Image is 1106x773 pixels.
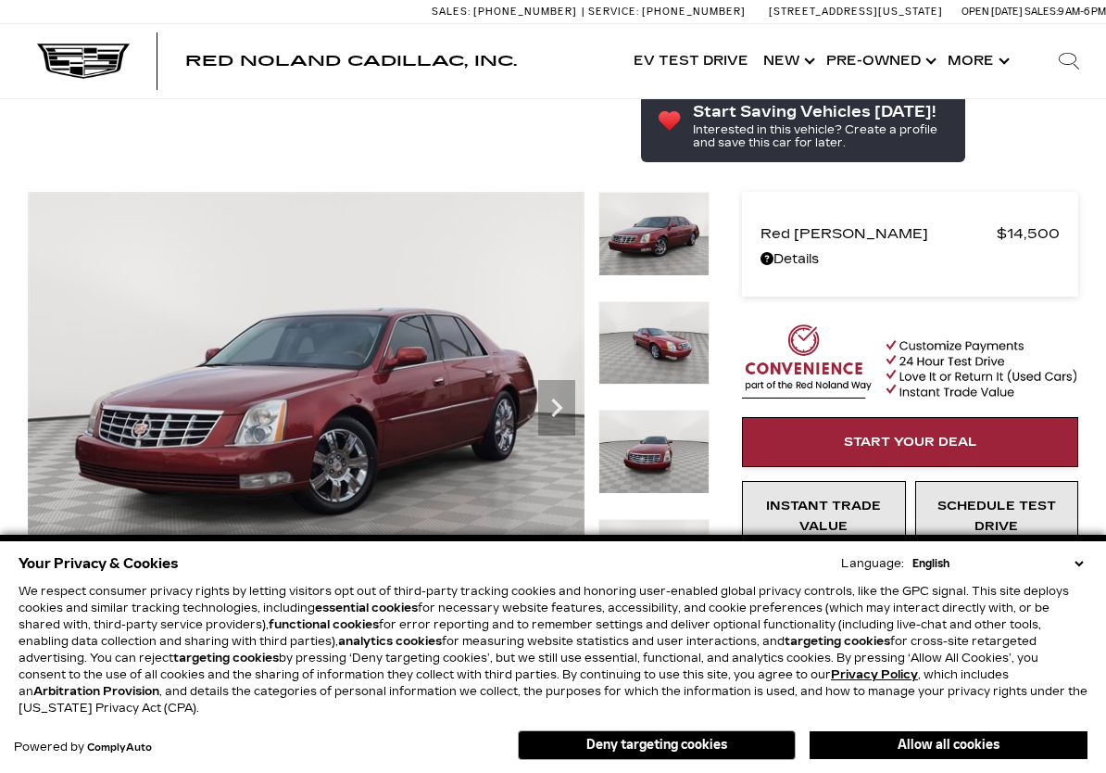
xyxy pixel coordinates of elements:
[33,685,159,698] strong: Arbitration Provision
[338,635,442,648] strong: analytics cookies
[760,221,997,247] span: Red [PERSON_NAME]
[432,6,471,18] span: Sales:
[626,24,756,98] a: EV Test Drive
[598,519,710,603] img: Used 2011 Crystal Red Tintcoat Exterior Color Cadillac Platinum Collection image 4
[518,730,796,760] button: Deny targeting cookies
[841,558,904,569] div: Language:
[1058,6,1106,18] span: 9 AM-6 PM
[908,555,1087,572] select: Language Select
[185,54,517,69] a: Red Noland Cadillac, Inc.
[588,6,639,18] span: Service:
[538,380,575,436] div: Next
[756,24,819,98] a: New
[14,741,152,754] div: Powered by
[742,417,1078,467] a: Start Your Deal
[598,301,710,386] img: Used 2011 Crystal Red Tintcoat Exterior Color Cadillac Platinum Collection image 2
[937,499,1056,534] span: Schedule Test Drive
[915,481,1079,551] a: Schedule Test Drive
[785,635,890,648] strong: targeting cookies
[769,6,943,18] a: [STREET_ADDRESS][US_STATE]
[598,410,710,494] img: Used 2011 Crystal Red Tintcoat Exterior Color Cadillac Platinum Collection image 3
[810,731,1087,759] button: Allow all cookies
[760,247,1060,272] a: Details
[831,668,918,681] a: Privacy Policy
[1024,6,1058,18] span: Sales:
[37,44,130,79] img: Cadillac Dark Logo with Cadillac White Text
[473,6,577,18] span: [PHONE_NUMBER]
[87,742,152,754] a: ComplyAuto
[28,192,584,610] img: Used 2011 Crystal Red Tintcoat Exterior Color Cadillac Platinum Collection image 1
[997,221,1060,247] span: $14,500
[819,24,940,98] a: Pre-Owned
[173,652,279,665] strong: targeting cookies
[582,6,750,17] a: Service: [PHONE_NUMBER]
[642,6,746,18] span: [PHONE_NUMBER]
[742,481,906,551] a: Instant Trade Value
[598,192,710,276] img: Used 2011 Crystal Red Tintcoat Exterior Color Cadillac Platinum Collection image 1
[760,221,1060,247] a: Red [PERSON_NAME] $14,500
[269,618,379,631] strong: functional cookies
[19,551,179,577] span: Your Privacy & Cookies
[19,583,1087,716] p: We respect consumer privacy rights by letting visitors opt out of third-party tracking cookies an...
[432,6,582,17] a: Sales: [PHONE_NUMBER]
[940,24,1013,98] button: More
[961,6,1023,18] span: Open [DATE]
[185,52,517,70] span: Red Noland Cadillac, Inc.
[844,435,977,450] span: Start Your Deal
[766,499,881,534] span: Instant Trade Value
[315,602,418,615] strong: essential cookies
